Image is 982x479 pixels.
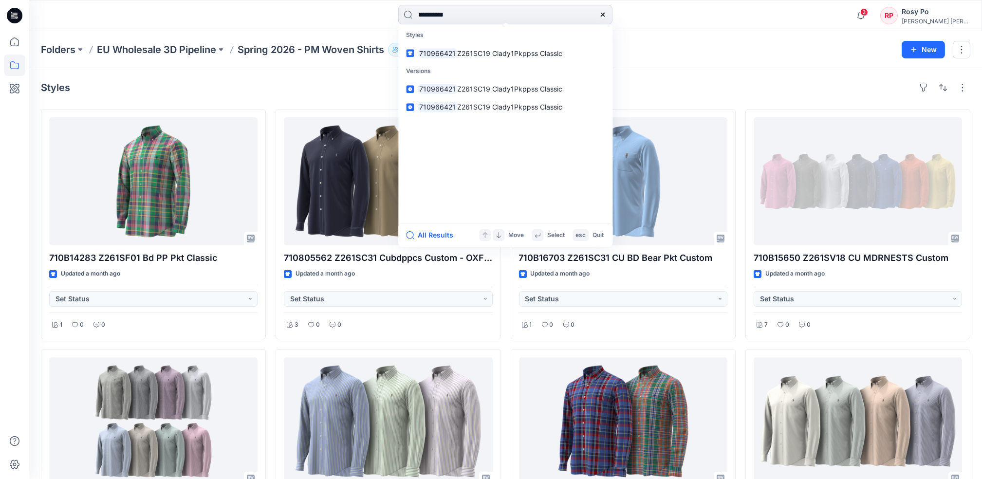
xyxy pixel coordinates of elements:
div: RP [880,7,898,24]
p: 0 [571,320,575,330]
p: 0 [807,320,811,330]
p: esc [575,230,586,240]
button: New [902,41,945,58]
p: 0 [785,320,789,330]
div: [PERSON_NAME] [PERSON_NAME] [902,18,970,25]
mark: 710966421 [418,101,457,112]
p: 0 [80,320,84,330]
mark: 710966421 [418,83,457,94]
a: 710966421Z261SC19 Clady1Pkppss Classic [400,44,611,62]
div: Rosy Po [902,6,970,18]
p: 3 [295,320,298,330]
p: Select [547,230,565,240]
a: 710B16703 Z261SC31 CU BD Bear Pkt Custom [519,117,727,245]
p: Styles [400,26,611,44]
p: Spring 2026 - PM Woven Shirts [238,43,384,56]
a: Folders [41,43,75,56]
button: 9 [388,43,416,56]
p: 710805562 Z261SC31 Cubdppcs Custom - OXFORD-CUBDPPCS-LONG SLEEVE SPORT SHIRT [284,251,492,265]
p: Quit [593,230,604,240]
span: Z261SC19 Clady1Pkppss Classic [457,49,562,57]
p: Updated a month ago [765,269,825,279]
span: Z261SC19 Clady1Pkppss Classic [457,85,562,93]
p: Updated a month ago [61,269,120,279]
p: Move [508,230,524,240]
p: 0 [316,320,320,330]
a: 710966421Z261SC19 Clady1Pkppss Classic [400,98,611,116]
p: Versions [400,62,611,80]
p: Updated a month ago [296,269,355,279]
h4: Styles [41,82,70,93]
p: 1 [530,320,532,330]
span: 2 [860,8,868,16]
a: 710805562 Z261SC31 Cubdppcs Custom - OXFORD-CUBDPPCS-LONG SLEEVE SPORT SHIRT [284,117,492,245]
p: Updated a month ago [531,269,590,279]
span: Z261SC19 Clady1Pkppss Classic [457,103,562,111]
p: 710B14283 Z261SF01 Bd PP Pkt Classic [49,251,258,265]
p: 0 [337,320,341,330]
p: 710B16703 Z261SC31 CU BD Bear Pkt Custom [519,251,727,265]
p: 0 [550,320,554,330]
p: 0 [101,320,105,330]
a: EU Wholesale 3D Pipeline [97,43,216,56]
a: 710966421Z261SC19 Clady1Pkppss Classic [400,80,611,98]
mark: 710966421 [418,48,457,59]
p: 1 [60,320,62,330]
p: 710B15650 Z261SV18 CU MDRNESTS Custom [754,251,962,265]
a: 710B14283 Z261SF01 Bd PP Pkt Classic [49,117,258,245]
p: 7 [764,320,768,330]
button: All Results [406,229,460,241]
a: 710B15650 Z261SV18 CU MDRNESTS Custom [754,117,962,245]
